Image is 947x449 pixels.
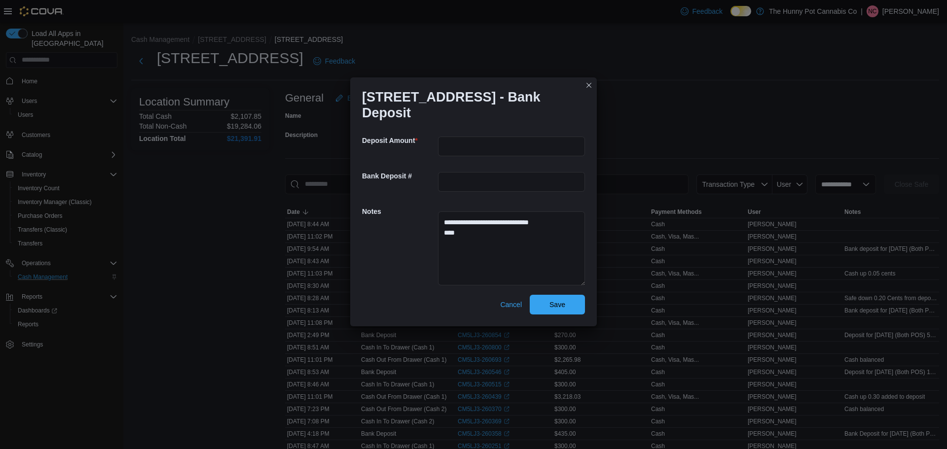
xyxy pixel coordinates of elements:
button: Cancel [496,295,526,314]
h1: [STREET_ADDRESS] - Bank Deposit [362,89,577,121]
span: Save [549,300,565,310]
button: Closes this modal window [583,79,595,91]
span: Cancel [500,300,522,310]
h5: Bank Deposit # [362,166,436,186]
button: Save [530,295,585,314]
h5: Deposit Amount [362,131,436,150]
h5: Notes [362,202,436,221]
